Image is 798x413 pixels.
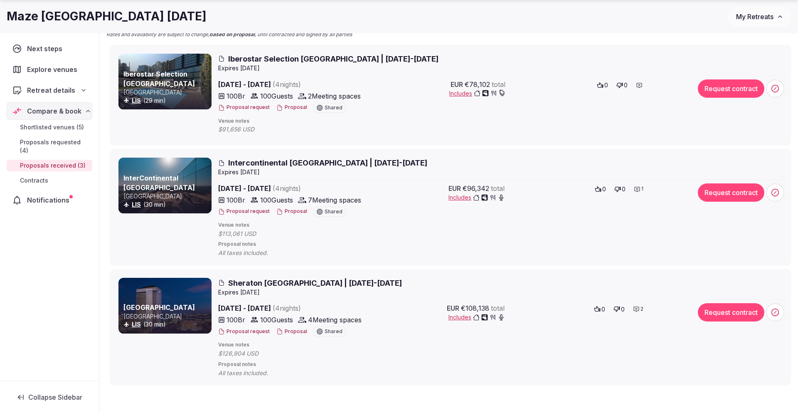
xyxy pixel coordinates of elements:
a: LIS [132,321,141,328]
span: $113,061 USD [218,230,273,238]
span: 1 [641,185,643,193]
span: €78,102 [465,79,490,89]
span: total [491,183,505,193]
span: total [491,303,505,313]
span: 100 Br [227,91,245,101]
span: €108,138 [461,303,489,313]
span: Intercontinental [GEOGRAPHIC_DATA] | [DATE]-[DATE] [228,158,427,168]
span: 4 Meeting spaces [308,315,362,325]
button: 0 [594,79,611,91]
button: My Retreats [728,6,791,27]
span: ( 4 night s ) [273,184,301,193]
div: (30 min) [123,200,210,209]
span: 100 Br [227,315,245,325]
span: 7 Meeting spaces [308,195,361,205]
span: 100 Guests [260,315,293,325]
span: EUR [448,183,461,193]
span: All taxes included. [218,369,285,377]
span: EUR [447,303,459,313]
a: [GEOGRAPHIC_DATA] [123,303,195,312]
p: [GEOGRAPHIC_DATA] [123,88,210,96]
span: Proposals received (3) [20,161,86,170]
span: 100 Guests [260,195,293,205]
button: Proposal [276,328,307,335]
span: Venue notes [218,118,786,125]
a: Shortlisted venues (5) [7,121,92,133]
span: 0 [624,81,628,89]
span: $91,656 USD [218,125,271,134]
span: Compare & book [27,106,81,116]
span: Contracts [20,176,48,185]
span: 0 [604,81,608,89]
span: 2 [640,306,643,313]
div: Expire s [DATE] [218,64,786,72]
button: LIS [132,200,141,209]
a: Contracts [7,175,92,186]
span: total [492,79,505,89]
button: Proposal [276,104,307,111]
span: Shortlisted venues (5) [20,123,84,131]
span: Iberostar Selection [GEOGRAPHIC_DATA] | [DATE]-[DATE] [228,54,438,64]
span: €96,342 [463,183,489,193]
span: All taxes included. [218,249,285,257]
button: Proposal [276,208,307,215]
span: Proposals requested (4) [20,138,89,155]
span: $126,904 USD [218,349,275,358]
button: 0 [592,183,608,195]
span: [DATE] - [DATE] [218,79,365,89]
button: 0 [591,303,608,315]
button: Proposal request [218,104,270,111]
button: 0 [614,79,630,91]
button: Proposal request [218,208,270,215]
span: Shared [325,329,342,334]
button: Request contract [698,79,764,98]
span: 0 [602,185,606,193]
span: Collapse Sidebar [28,393,82,401]
span: Shared [325,209,342,214]
span: Next steps [27,44,66,54]
a: Proposals received (3) [7,160,92,171]
span: 0 [621,305,625,314]
button: Collapse Sidebar [7,388,92,406]
span: Proposal notes [218,241,786,248]
span: Explore venues [27,64,81,74]
span: Includes [448,193,505,202]
a: Iberostar Selection [GEOGRAPHIC_DATA] [123,70,195,87]
strong: based on proposal [209,31,255,37]
span: Venue notes [218,341,786,349]
span: 100 Br [227,195,245,205]
a: Explore venues [7,61,92,78]
p: [GEOGRAPHIC_DATA] [123,312,210,321]
button: 0 [612,183,628,195]
a: InterContinental [GEOGRAPHIC_DATA] [123,174,195,191]
button: Proposal request [218,328,270,335]
button: Includes [448,313,505,321]
span: 100 Guests [260,91,293,101]
p: Rates and availability are subject to change, , until contracted and signed by all parties [106,31,352,38]
button: Includes [449,89,505,98]
span: Proposal notes [218,361,786,368]
span: [DATE] - [DATE] [218,183,365,193]
a: LIS [132,97,141,104]
p: [GEOGRAPHIC_DATA] [123,192,210,200]
button: LIS [132,96,141,105]
a: Next steps [7,40,92,57]
button: Request contract [698,183,764,202]
h1: Maze [GEOGRAPHIC_DATA] [DATE] [7,8,207,25]
span: My Retreats [736,12,773,21]
span: Retreat details [27,85,75,95]
div: (29 min) [123,96,210,105]
span: [DATE] - [DATE] [218,303,365,313]
a: LIS [132,201,141,208]
div: Expire s [DATE] [218,168,786,176]
span: ( 4 night s ) [273,80,301,89]
span: 0 [622,185,626,193]
button: 0 [611,303,627,315]
a: Proposals requested (4) [7,136,92,156]
div: (30 min) [123,320,210,329]
span: Notifications [27,195,73,205]
span: 2 Meeting spaces [308,91,361,101]
button: Request contract [698,303,764,321]
span: Sheraton [GEOGRAPHIC_DATA] | [DATE]-[DATE] [228,278,402,288]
